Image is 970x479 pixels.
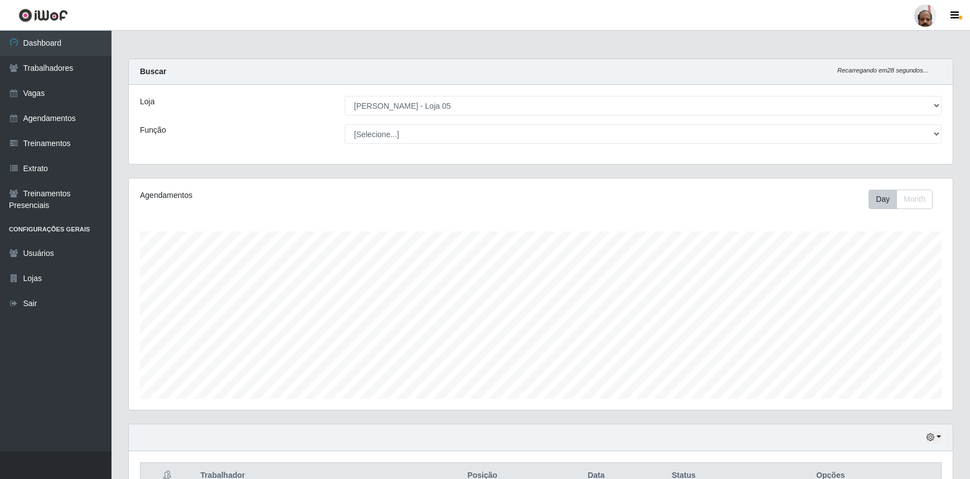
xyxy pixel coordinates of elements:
div: Toolbar with button groups [869,190,942,209]
img: CoreUI Logo [18,8,68,22]
button: Day [869,190,897,209]
i: Recarregando em 28 segundos... [837,67,928,74]
strong: Buscar [140,67,166,76]
label: Função [140,124,166,136]
div: Agendamentos [140,190,464,201]
button: Month [896,190,933,209]
label: Loja [140,96,154,108]
div: First group [869,190,933,209]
